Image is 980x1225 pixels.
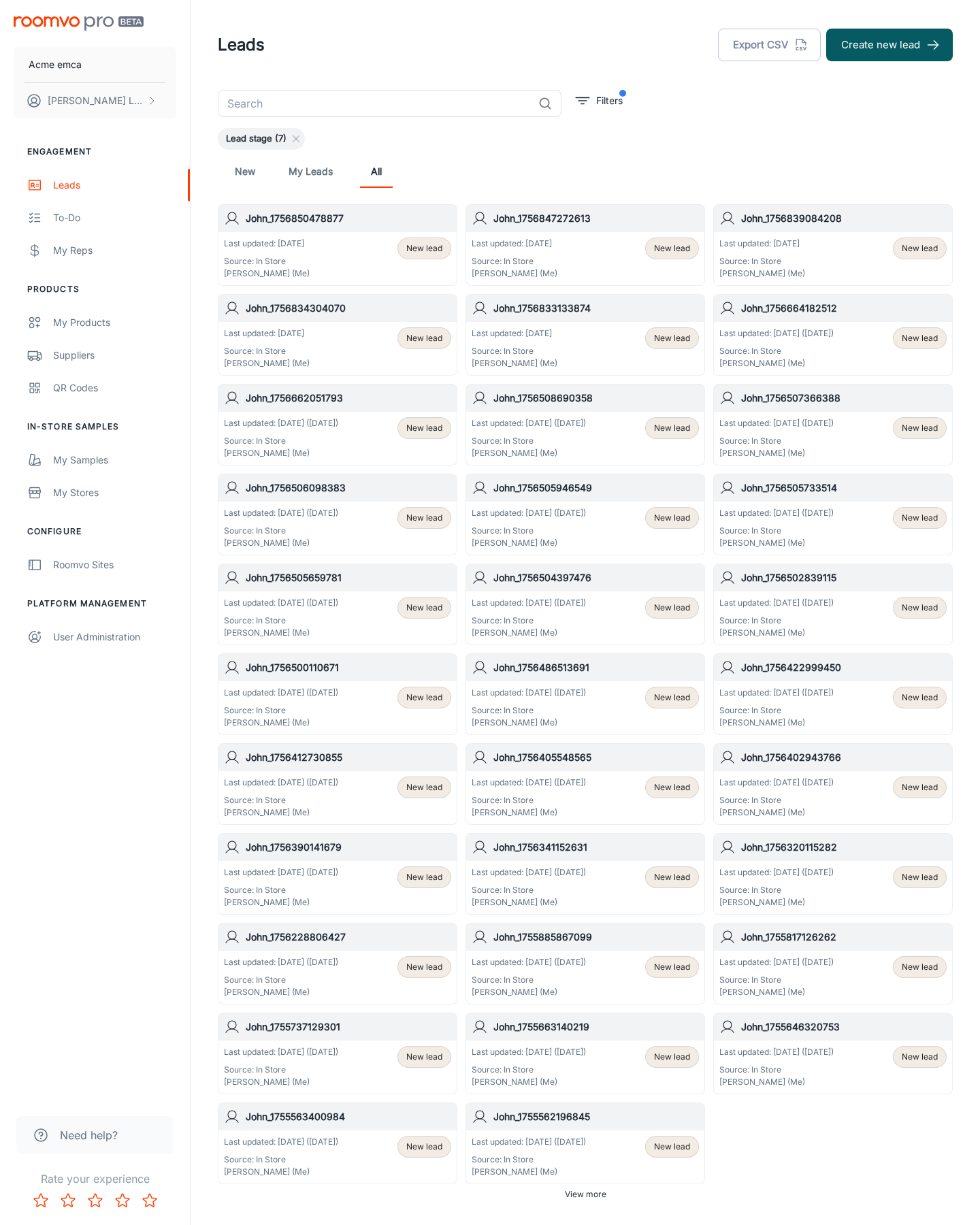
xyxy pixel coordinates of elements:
[472,1166,586,1178] p: [PERSON_NAME] (Me)
[224,1064,338,1076] p: Source: In Store
[713,294,953,376] a: John_1756664182512Last updated: [DATE] ([DATE])Source: In Store[PERSON_NAME] (Me)New lead
[472,537,586,549] p: [PERSON_NAME] (Me)
[224,267,310,280] p: [PERSON_NAME] (Me)
[719,687,834,699] p: Last updated: [DATE] ([DATE])
[493,480,699,495] h6: John_1756505946549
[224,794,338,806] p: Source: In Store
[472,956,586,968] p: Last updated: [DATE] ([DATE])
[654,961,690,973] span: New lead
[493,211,699,226] h6: John_1756847272613
[719,627,834,639] p: [PERSON_NAME] (Me)
[719,777,834,789] p: Last updated: [DATE] ([DATE])
[472,687,586,699] p: Last updated: [DATE] ([DATE])
[713,1013,953,1094] a: John_1755646320753Last updated: [DATE] ([DATE])Source: In Store[PERSON_NAME] (Me)New lead
[246,840,451,855] h6: John_1756390141679
[654,422,690,434] span: New lead
[218,1102,457,1184] a: John_1755563400984Last updated: [DATE] ([DATE])Source: In Store[PERSON_NAME] (Me)New lead
[654,512,690,524] span: New lead
[472,777,586,789] p: Last updated: [DATE] ([DATE])
[246,660,451,675] h6: John_1756500110671
[218,384,457,465] a: John_1756662051793Last updated: [DATE] ([DATE])Source: In Store[PERSON_NAME] (Me)New lead
[406,871,442,883] span: New lead
[741,1019,947,1034] h6: John_1755646320753
[472,627,586,639] p: [PERSON_NAME] (Me)
[406,512,442,524] span: New lead
[472,974,586,986] p: Source: In Store
[224,884,338,896] p: Source: In Store
[53,178,176,193] div: Leads
[565,1188,606,1200] span: View more
[224,627,338,639] p: [PERSON_NAME] (Me)
[654,332,690,344] span: New lead
[719,435,834,447] p: Source: In Store
[472,986,586,998] p: [PERSON_NAME] (Me)
[719,884,834,896] p: Source: In Store
[654,242,690,255] span: New lead
[741,660,947,675] h6: John_1756422999450
[224,255,310,267] p: Source: In Store
[224,327,310,340] p: Last updated: [DATE]
[472,1136,586,1148] p: Last updated: [DATE] ([DATE])
[406,1141,442,1153] span: New lead
[224,1076,338,1088] p: [PERSON_NAME] (Me)
[713,563,953,645] a: John_1756502839115Last updated: [DATE] ([DATE])Source: In Store[PERSON_NAME] (Me)New lead
[48,93,144,108] p: [PERSON_NAME] Leaptools
[719,974,834,986] p: Source: In Store
[246,930,451,945] h6: John_1756228806427
[218,1013,457,1094] a: John_1755737129301Last updated: [DATE] ([DATE])Source: In Store[PERSON_NAME] (Me)New lead
[465,384,705,465] a: John_1756508690358Last updated: [DATE] ([DATE])Source: In Store[PERSON_NAME] (Me)New lead
[902,691,938,704] span: New lead
[826,29,953,61] button: Create new lead
[472,1154,586,1166] p: Source: In Store
[53,485,176,500] div: My Stores
[53,315,176,330] div: My Products
[493,660,699,675] h6: John_1756486513691
[246,211,451,226] h6: John_1756850478877
[465,923,705,1004] a: John_1755885867099Last updated: [DATE] ([DATE])Source: In Store[PERSON_NAME] (Me)New lead
[246,480,451,495] h6: John_1756506098383
[559,1184,612,1205] button: View more
[224,687,338,699] p: Last updated: [DATE] ([DATE])
[472,717,586,729] p: [PERSON_NAME] (Me)
[246,391,451,406] h6: John_1756662051793
[406,602,442,614] span: New lead
[719,597,834,609] p: Last updated: [DATE] ([DATE])
[719,345,834,357] p: Source: In Store
[719,238,805,250] p: Last updated: [DATE]
[224,345,310,357] p: Source: In Store
[218,563,457,645] a: John_1756505659781Last updated: [DATE] ([DATE])Source: In Store[PERSON_NAME] (Me)New lead
[246,1019,451,1034] h6: John_1755737129301
[224,896,338,909] p: [PERSON_NAME] (Me)
[713,384,953,465] a: John_1756507366388Last updated: [DATE] ([DATE])Source: In Store[PERSON_NAME] (Me)New lead
[218,33,265,57] h1: Leads
[472,507,586,519] p: Last updated: [DATE] ([DATE])
[713,204,953,286] a: John_1756839084208Last updated: [DATE]Source: In Store[PERSON_NAME] (Me)New lead
[53,453,176,468] div: My Samples
[218,294,457,376] a: John_1756834304070Last updated: [DATE]Source: In Store[PERSON_NAME] (Me)New lead
[360,155,393,188] a: All
[719,507,834,519] p: Last updated: [DATE] ([DATE])
[289,155,333,188] a: My Leads
[224,357,310,370] p: [PERSON_NAME] (Me)
[493,930,699,945] h6: John_1755885867099
[224,1136,338,1148] p: Last updated: [DATE] ([DATE])
[719,525,834,537] p: Source: In Store
[53,348,176,363] div: Suppliers
[719,1046,834,1058] p: Last updated: [DATE] ([DATE])
[713,653,953,735] a: John_1756422999450Last updated: [DATE] ([DATE])Source: In Store[PERSON_NAME] (Me)New lead
[741,211,947,226] h6: John_1756839084208
[472,597,586,609] p: Last updated: [DATE] ([DATE])
[719,267,805,280] p: [PERSON_NAME] (Me)
[472,1046,586,1058] p: Last updated: [DATE] ([DATE])
[224,435,338,447] p: Source: In Store
[902,422,938,434] span: New lead
[719,1076,834,1088] p: [PERSON_NAME] (Me)
[472,417,586,429] p: Last updated: [DATE] ([DATE])
[229,155,261,188] a: New
[713,743,953,825] a: John_1756402943766Last updated: [DATE] ([DATE])Source: In Store[PERSON_NAME] (Me)New lead
[224,986,338,998] p: [PERSON_NAME] (Me)
[654,1141,690,1153] span: New lead
[713,923,953,1004] a: John_1755817126262Last updated: [DATE] ([DATE])Source: In Store[PERSON_NAME] (Me)New lead
[493,750,699,765] h6: John_1756405548565
[224,417,338,429] p: Last updated: [DATE] ([DATE])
